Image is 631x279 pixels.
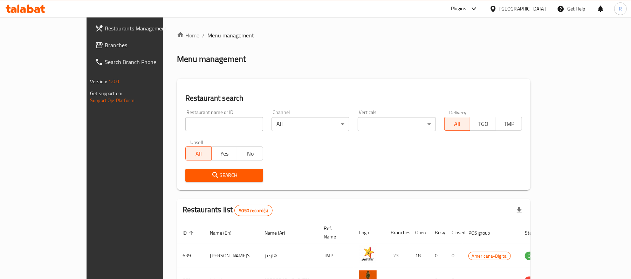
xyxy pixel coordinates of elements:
span: Search Branch Phone [105,58,186,66]
span: Restaurants Management [105,24,186,33]
span: Ref. Name [324,224,345,241]
img: Hardee's [359,245,377,263]
button: Yes [211,146,238,160]
td: هارديز [259,243,318,268]
span: Menu management [207,31,254,40]
h2: Restaurants list [183,205,273,216]
th: Branches [385,222,410,243]
span: All [188,149,209,159]
button: No [237,146,263,160]
span: Name (Ar) [265,229,294,237]
span: Yes [214,149,235,159]
h2: Menu management [177,53,246,65]
span: All [447,119,468,129]
span: Branches [105,41,186,49]
button: TMP [496,117,522,131]
button: TGO [470,117,496,131]
span: TMP [499,119,519,129]
span: OPEN [525,252,542,260]
th: Closed [446,222,463,243]
input: Search for restaurant name or ID.. [185,117,263,131]
span: ID [183,229,196,237]
th: Logo [354,222,385,243]
li: / [202,31,205,40]
a: Search Branch Phone [89,53,192,70]
td: 18 [410,243,429,268]
span: 1.0.0 [108,77,119,86]
td: 23 [385,243,410,268]
a: Branches [89,37,192,53]
td: [PERSON_NAME]'s [204,243,259,268]
td: 0 [429,243,446,268]
label: Upsell [190,139,203,144]
span: TGO [473,119,493,129]
nav: breadcrumb [177,31,530,40]
button: All [444,117,471,131]
span: No [240,149,260,159]
a: Support.OpsPlatform [90,96,135,105]
div: [GEOGRAPHIC_DATA] [500,5,546,13]
span: Version: [90,77,107,86]
button: Search [185,169,263,182]
div: All [272,117,349,131]
div: Export file [511,202,528,219]
td: TMP [318,243,354,268]
span: R [619,5,622,13]
th: Busy [429,222,446,243]
button: All [185,146,212,160]
span: POS group [468,229,499,237]
div: Total records count [234,205,272,216]
a: Restaurants Management [89,20,192,37]
span: Get support on: [90,89,122,98]
h2: Restaurant search [185,93,522,103]
span: Status [525,229,548,237]
span: Search [191,171,258,180]
div: Plugins [451,5,466,13]
span: Americana-Digital [469,252,510,260]
th: Open [410,222,429,243]
label: Delivery [449,110,467,115]
span: Name (En) [210,229,241,237]
td: 0 [446,243,463,268]
span: 9050 record(s) [235,207,272,214]
div: ​ [358,117,435,131]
